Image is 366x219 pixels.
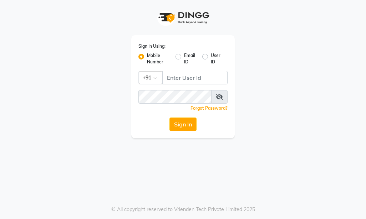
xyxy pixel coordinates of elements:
button: Sign In [169,118,197,131]
label: Email ID [184,52,196,65]
label: User ID [211,52,222,65]
a: Forgot Password? [190,105,228,111]
label: Sign In Using: [138,43,166,49]
input: Username [138,90,212,104]
img: logo1.svg [154,7,212,28]
label: Mobile Number [147,52,170,65]
input: Username [162,71,228,84]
